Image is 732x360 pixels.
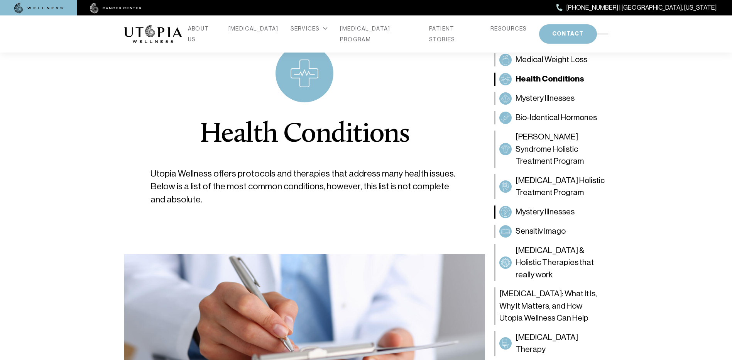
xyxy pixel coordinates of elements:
h1: Health Conditions [199,121,409,149]
a: Sensitiv ImagoSensitiv Imago [494,225,609,238]
a: [MEDICAL_DATA] PROGRAM [340,23,417,45]
img: Peroxide Therapy [501,339,510,348]
div: SERVICES [291,23,328,34]
a: Health ConditionsHealth Conditions [494,73,609,86]
a: Mystery IllnessesMystery Illnesses [494,92,609,105]
img: Mystery Illnesses [501,94,510,103]
span: [MEDICAL_DATA] Holistic Treatment Program [516,175,605,199]
p: Utopia Wellness offers protocols and therapies that address many health issues. Below is a list o... [150,167,458,206]
a: Sjögren’s Syndrome Holistic Treatment Program[PERSON_NAME] Syndrome Holistic Treatment Program [494,131,609,168]
span: Mystery Illnesses [516,206,575,218]
span: Medical Weight Loss [516,54,587,66]
span: [MEDICAL_DATA]: What It Is, Why It Matters, and How Utopia Wellness Can Help [499,288,605,324]
span: [MEDICAL_DATA] Therapy [516,331,605,356]
a: PATIENT STORIES [429,23,478,45]
span: [PHONE_NUMBER] | [GEOGRAPHIC_DATA], [US_STATE] [566,3,717,13]
img: Sensitiv Imago [501,227,510,236]
img: Medical Weight Loss [501,55,510,65]
img: icon [291,59,318,87]
a: [MEDICAL_DATA]: What It Is, Why It Matters, and How Utopia Wellness Can Help [494,287,609,325]
img: wellness [14,3,63,14]
img: Sjögren’s Syndrome Holistic Treatment Program [501,144,510,154]
img: cancer center [90,3,142,14]
img: icon-hamburger [597,31,609,37]
a: Bio-Identical HormonesBio-Identical Hormones [494,111,609,124]
a: RESOURCES [490,23,527,34]
a: Mystery IllnessesMystery Illnesses [494,205,609,219]
span: Bio-Identical Hormones [516,112,597,124]
img: Bio-Identical Hormones [501,113,510,122]
a: ABOUT US [188,23,216,45]
a: Dementia Holistic Treatment Program[MEDICAL_DATA] Holistic Treatment Program [494,174,609,199]
a: Peroxide Therapy[MEDICAL_DATA] Therapy [494,331,609,356]
img: Long COVID & Holistic Therapies that really work [501,258,510,267]
a: Long COVID & Holistic Therapies that really work[MEDICAL_DATA] & Holistic Therapies that really work [494,244,609,282]
a: [MEDICAL_DATA] [228,23,279,34]
button: CONTACT [539,24,597,44]
span: Health Conditions [516,73,584,85]
span: [PERSON_NAME] Syndrome Holistic Treatment Program [516,131,605,168]
img: Mystery Illnesses [501,207,510,217]
a: [PHONE_NUMBER] | [GEOGRAPHIC_DATA], [US_STATE] [556,3,717,13]
a: Medical Weight LossMedical Weight Loss [494,53,609,66]
img: Dementia Holistic Treatment Program [501,182,510,191]
img: Health Conditions [501,75,510,84]
span: [MEDICAL_DATA] & Holistic Therapies that really work [516,245,605,281]
img: logo [124,25,182,43]
span: Sensitiv Imago [516,225,566,238]
span: Mystery Illnesses [516,92,575,105]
